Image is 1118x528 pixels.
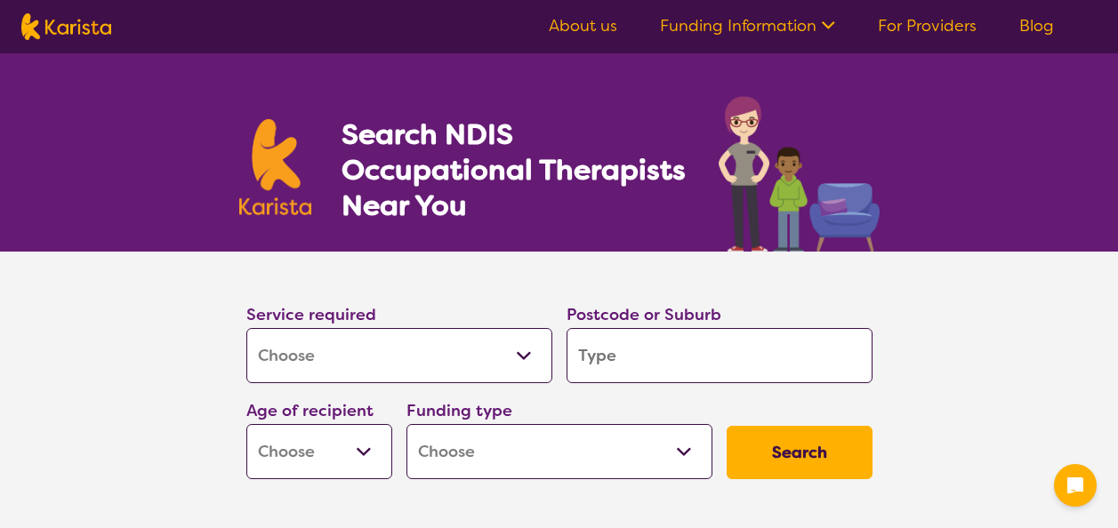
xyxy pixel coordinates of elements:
img: Karista logo [21,13,111,40]
img: occupational-therapy [719,96,880,252]
button: Search [727,426,873,479]
label: Funding type [406,400,512,421]
label: Postcode or Suburb [567,304,721,325]
img: Karista logo [239,119,312,215]
a: About us [549,15,617,36]
a: Blog [1019,15,1054,36]
label: Service required [246,304,376,325]
input: Type [567,328,873,383]
a: Funding Information [660,15,835,36]
a: For Providers [878,15,977,36]
label: Age of recipient [246,400,374,421]
h1: Search NDIS Occupational Therapists Near You [342,116,688,223]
